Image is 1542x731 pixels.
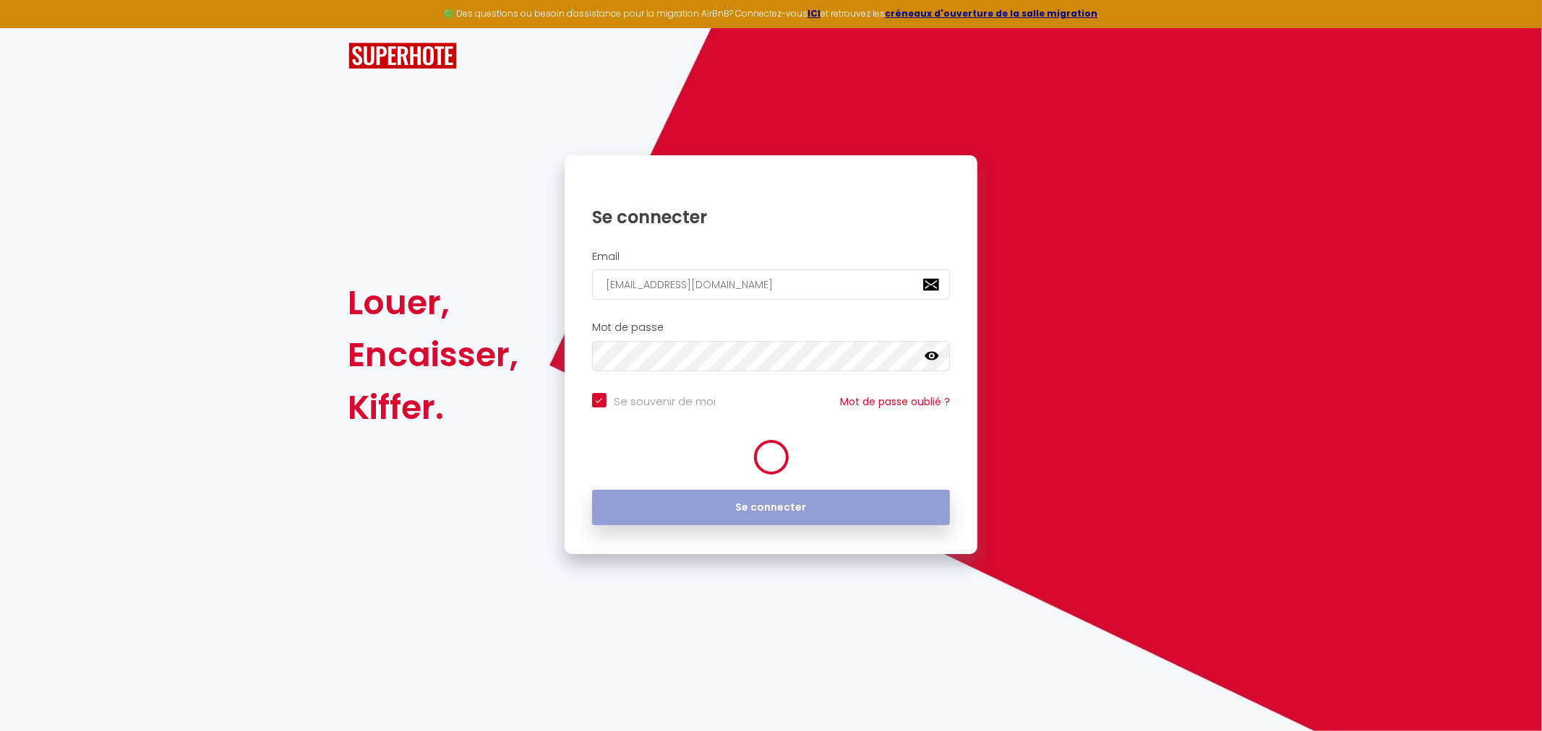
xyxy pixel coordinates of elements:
div: Encaisser, [348,329,519,381]
button: Ouvrir le widget de chat LiveChat [12,6,55,49]
a: ICI [808,7,821,20]
h1: Se connecter [592,206,951,228]
button: Se connecter [592,490,951,526]
h2: Mot de passe [592,321,951,334]
div: Louer, [348,277,519,329]
a: Mot de passe oublié ? [840,394,950,409]
div: Kiffer. [348,381,519,433]
a: créneaux d'ouverture de la salle migration [885,7,1097,20]
input: Ton Email [592,269,951,300]
img: SuperHote logo [348,43,457,69]
h2: Email [592,251,951,263]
